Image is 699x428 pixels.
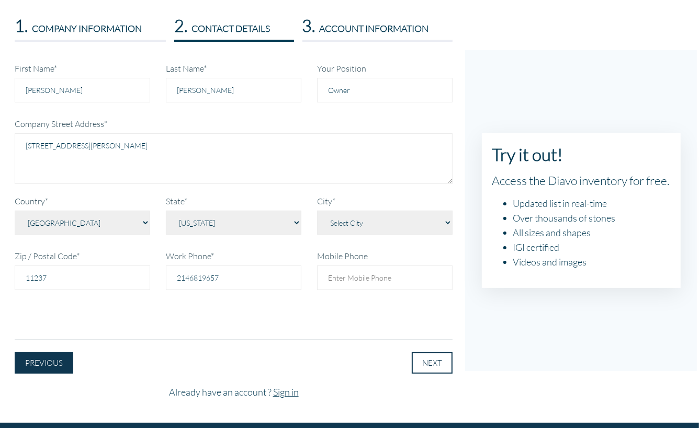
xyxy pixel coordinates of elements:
[174,15,294,36] h3: CONTACT DETAILS
[166,78,301,102] input: Enter Last Name
[15,251,80,261] label: Zip / Postal Code*
[492,173,670,188] h2: Access the Diavo inventory for free.
[317,265,453,290] input: Enter Mobile Phone
[15,352,73,374] button: PREVIOUS
[513,196,670,211] li: Updated list in real-time
[317,78,453,102] input: Enter Position
[15,15,166,36] h3: COMPANY INFORMATION
[412,352,453,374] button: NEXT
[302,15,315,36] span: 3.
[15,78,150,102] input: Enter First Name
[492,144,670,165] h1: Try it out!
[166,265,301,290] input: Enter Work Phone
[166,196,187,206] label: State*
[15,15,28,36] span: 1.
[174,15,187,36] span: 2.
[166,63,207,73] label: Last Name*
[302,15,453,36] h3: ACCOUNT INFORMATION
[647,376,686,415] iframe: Drift Widget Chat Controller
[166,251,214,261] label: Work Phone*
[15,386,453,398] h4: Already have an account ?
[273,386,299,398] a: Sign in
[513,211,670,225] li: Over thousands of stones
[15,196,48,206] label: Country*
[513,240,670,255] li: IGI certified
[15,265,150,290] input: Enter Zip / Postal Code
[513,225,670,240] li: All sizes and shapes
[15,63,57,73] label: First Name*
[317,251,368,261] label: Mobile Phone
[513,255,670,269] li: Videos and images
[15,119,107,129] label: Company Street Address*
[317,63,366,73] label: Your Position
[317,196,335,206] label: City*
